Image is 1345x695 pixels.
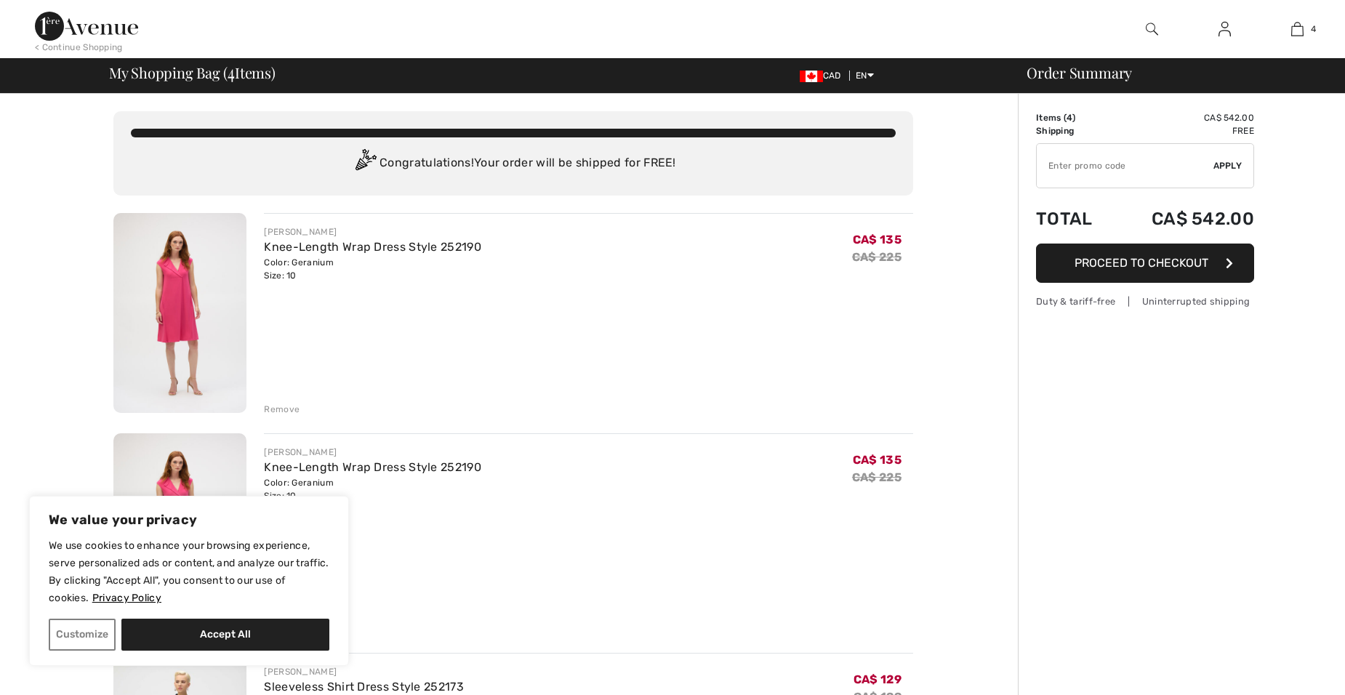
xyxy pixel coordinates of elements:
a: 4 [1261,20,1333,38]
s: CA$ 225 [852,250,902,264]
td: CA$ 542.00 [1113,111,1254,124]
img: My Bag [1291,20,1304,38]
td: Total [1036,194,1113,244]
img: Canadian Dollar [800,71,823,82]
div: [PERSON_NAME] [264,225,481,238]
button: Customize [49,619,116,651]
span: 4 [228,62,235,81]
div: [PERSON_NAME] [264,665,464,678]
img: 1ère Avenue [35,12,138,41]
img: My Info [1218,20,1231,38]
img: Knee-Length Wrap Dress Style 252190 [113,213,246,413]
div: Duty & tariff-free | Uninterrupted shipping [1036,294,1254,308]
span: CA$ 135 [853,233,902,246]
td: CA$ 542.00 [1113,194,1254,244]
td: Items ( ) [1036,111,1113,124]
span: EN [856,71,874,81]
span: CA$ 129 [854,672,902,686]
img: Congratulation2.svg [350,149,380,178]
p: We value your privacy [49,511,329,529]
div: [PERSON_NAME] [264,446,481,459]
span: 4 [1311,23,1316,36]
a: Privacy Policy [92,591,162,605]
span: Apply [1213,159,1242,172]
div: Color: Geranium Size: 10 [264,256,481,282]
div: Congratulations! Your order will be shipped for FREE! [131,149,896,178]
a: Knee-Length Wrap Dress Style 252190 [264,240,481,254]
div: Color: Geranium Size: 10 [264,476,481,502]
div: < Continue Shopping [35,41,123,54]
button: Proceed to Checkout [1036,244,1254,283]
span: My Shopping Bag ( Items) [109,65,276,80]
img: search the website [1146,20,1158,38]
s: CA$ 225 [852,470,902,484]
span: CA$ 135 [853,453,902,467]
span: 4 [1067,113,1072,123]
div: We value your privacy [29,496,349,666]
button: Accept All [121,619,329,651]
img: Knee-Length Wrap Dress Style 252190 [113,433,246,633]
div: Order Summary [1009,65,1336,80]
span: Proceed to Checkout [1075,256,1208,270]
p: We use cookies to enhance your browsing experience, serve personalized ads or content, and analyz... [49,537,329,607]
td: Free [1113,124,1254,137]
span: CAD [800,71,847,81]
div: Remove [264,403,300,416]
td: Shipping [1036,124,1113,137]
input: Promo code [1037,144,1213,188]
a: Knee-Length Wrap Dress Style 252190 [264,460,481,474]
a: Sign In [1207,20,1242,39]
a: Sleeveless Shirt Dress Style 252173 [264,680,464,694]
